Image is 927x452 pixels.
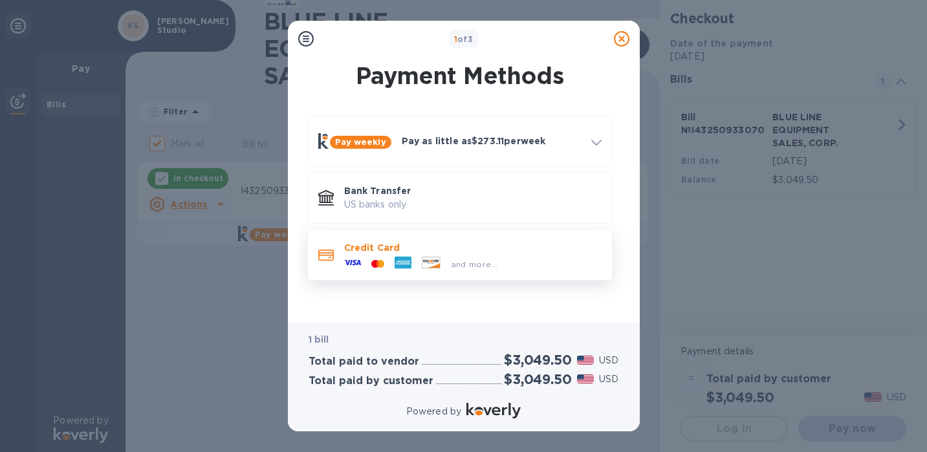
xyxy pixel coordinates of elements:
span: 1 [454,34,457,44]
h3: Total paid by customer [309,375,433,387]
h1: Payment Methods [305,62,615,89]
b: of 3 [454,34,474,44]
span: and more... [451,259,498,269]
b: Pay weekly [335,137,386,147]
p: USD [599,372,618,386]
p: Bank Transfer [344,184,602,197]
p: Credit Card [344,241,602,254]
p: US banks only. [344,198,602,211]
b: 1 bill [309,334,329,345]
p: Pay as little as $273.11 per week [402,135,581,147]
h2: $3,049.50 [504,371,571,387]
p: Powered by [406,405,461,418]
img: Logo [466,403,521,418]
h2: $3,049.50 [504,352,571,368]
h3: Total paid to vendor [309,356,419,368]
img: USD [577,356,594,365]
p: USD [599,354,618,367]
img: USD [577,374,594,383]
